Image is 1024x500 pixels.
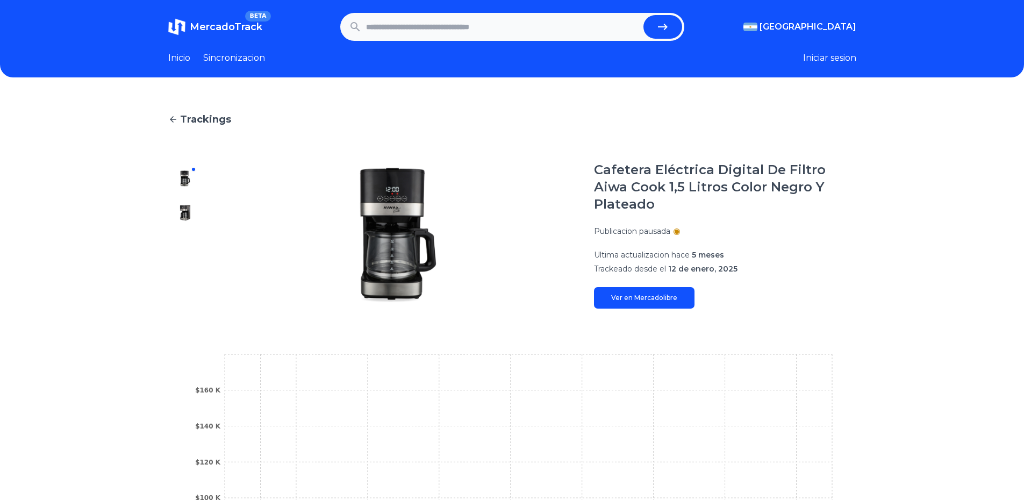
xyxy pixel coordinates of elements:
[743,20,856,33] button: [GEOGRAPHIC_DATA]
[168,18,262,35] a: MercadoTrackBETA
[803,52,856,65] button: Iniciar sesion
[177,170,194,187] img: Cafetera Eléctrica Digital De Filtro Aiwa Cook 1,5 Litros Color Negro Y Plateado
[195,459,221,466] tspan: $120 K
[692,250,724,260] span: 5 meses
[743,23,757,31] img: Argentina
[224,161,572,309] img: Cafetera Eléctrica Digital De Filtro Aiwa Cook 1,5 Litros Color Negro Y Plateado
[245,11,270,22] span: BETA
[668,264,737,274] span: 12 de enero, 2025
[760,20,856,33] span: [GEOGRAPHIC_DATA]
[177,204,194,222] img: Cafetera Eléctrica Digital De Filtro Aiwa Cook 1,5 Litros Color Negro Y Plateado
[190,21,262,33] span: MercadoTrack
[594,161,856,213] h1: Cafetera Eléctrica Digital De Filtro Aiwa Cook 1,5 Litros Color Negro Y Plateado
[168,112,856,127] a: Trackings
[168,52,190,65] a: Inicio
[177,273,194,290] img: Cafetera Eléctrica Digital De Filtro Aiwa Cook 1,5 Litros Color Negro Y Plateado
[195,423,221,430] tspan: $140 K
[594,250,690,260] span: Ultima actualizacion hace
[177,239,194,256] img: Cafetera Eléctrica Digital De Filtro Aiwa Cook 1,5 Litros Color Negro Y Plateado
[195,387,221,394] tspan: $160 K
[203,52,265,65] a: Sincronizacion
[594,264,666,274] span: Trackeado desde el
[594,287,694,309] a: Ver en Mercadolibre
[594,226,670,237] p: Publicacion pausada
[168,18,185,35] img: MercadoTrack
[180,112,231,127] span: Trackings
